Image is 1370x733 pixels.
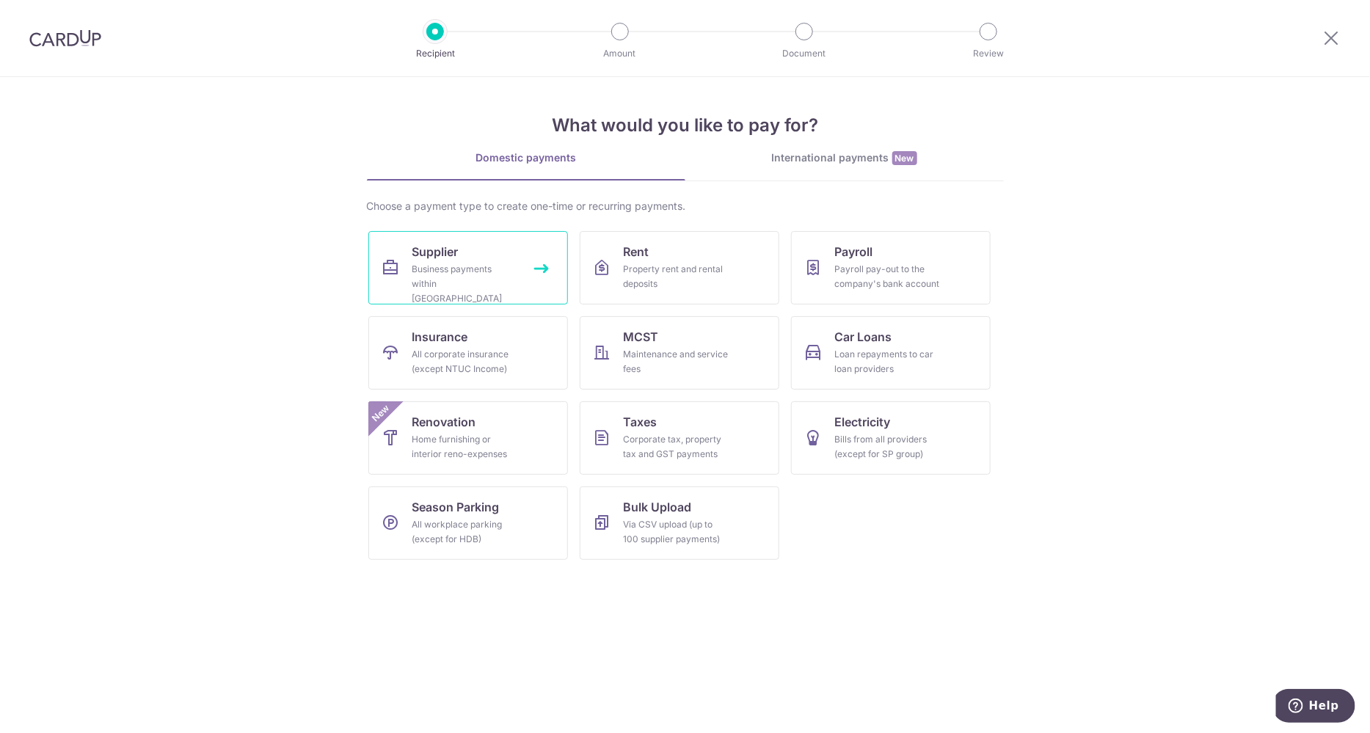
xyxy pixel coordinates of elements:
[791,316,991,390] a: Car LoansLoan repayments to car loan providers
[367,199,1004,214] div: Choose a payment type to create one-time or recurring payments.
[29,29,101,47] img: CardUp
[412,517,518,547] div: All workplace parking (except for HDB)
[835,328,892,346] span: Car Loans
[835,432,941,462] div: Bills from all providers (except for SP group)
[624,413,657,431] span: Taxes
[368,231,568,304] a: SupplierBusiness payments within [GEOGRAPHIC_DATA]
[624,328,659,346] span: MCST
[750,46,859,61] p: Document
[791,401,991,475] a: ElectricityBills from all providers (except for SP group)
[624,243,649,260] span: Rent
[412,498,500,516] span: Season Parking
[835,347,941,376] div: Loan repayments to car loan providers
[367,150,685,165] div: Domestic payments
[580,231,779,304] a: RentProperty rent and rental deposits
[934,46,1043,61] p: Review
[566,46,674,61] p: Amount
[1276,689,1355,726] iframe: Opens a widget where you can find more information
[624,432,729,462] div: Corporate tax, property tax and GST payments
[368,486,568,560] a: Season ParkingAll workplace parking (except for HDB)
[791,231,991,304] a: PayrollPayroll pay-out to the company's bank account
[412,347,518,376] div: All corporate insurance (except NTUC Income)
[685,150,1004,166] div: International payments
[368,401,568,475] a: RenovationHome furnishing or interior reno-expensesNew
[381,46,489,61] p: Recipient
[835,413,891,431] span: Electricity
[580,401,779,475] a: TaxesCorporate tax, property tax and GST payments
[368,401,393,426] span: New
[624,498,692,516] span: Bulk Upload
[412,432,518,462] div: Home furnishing or interior reno-expenses
[412,413,476,431] span: Renovation
[412,243,459,260] span: Supplier
[624,347,729,376] div: Maintenance and service fees
[412,262,518,306] div: Business payments within [GEOGRAPHIC_DATA]
[368,316,568,390] a: InsuranceAll corporate insurance (except NTUC Income)
[892,151,917,165] span: New
[580,486,779,560] a: Bulk UploadVia CSV upload (up to 100 supplier payments)
[624,517,729,547] div: Via CSV upload (up to 100 supplier payments)
[412,328,468,346] span: Insurance
[624,262,729,291] div: Property rent and rental deposits
[367,112,1004,139] h4: What would you like to pay for?
[580,316,779,390] a: MCSTMaintenance and service fees
[835,262,941,291] div: Payroll pay-out to the company's bank account
[835,243,873,260] span: Payroll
